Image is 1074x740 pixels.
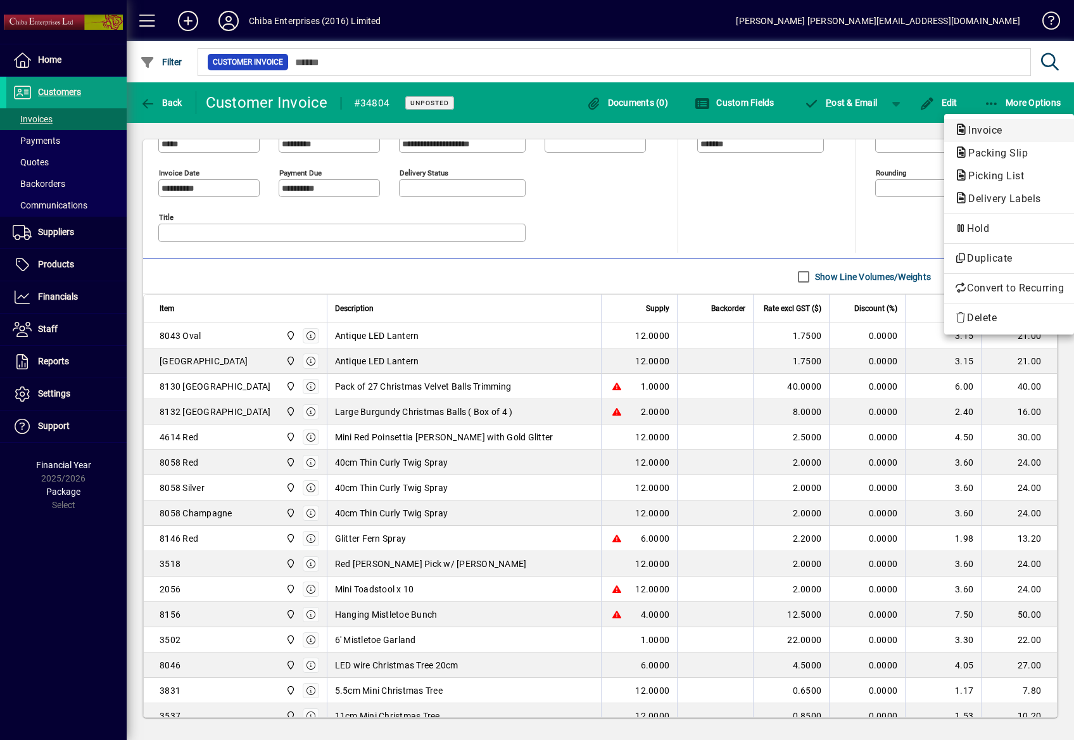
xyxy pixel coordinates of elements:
[954,170,1030,182] span: Picking List
[954,147,1034,159] span: Packing Slip
[954,281,1064,296] span: Convert to Recurring
[954,251,1064,266] span: Duplicate
[954,124,1009,136] span: Invoice
[954,221,1064,236] span: Hold
[954,310,1064,326] span: Delete
[954,193,1047,205] span: Delivery Labels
